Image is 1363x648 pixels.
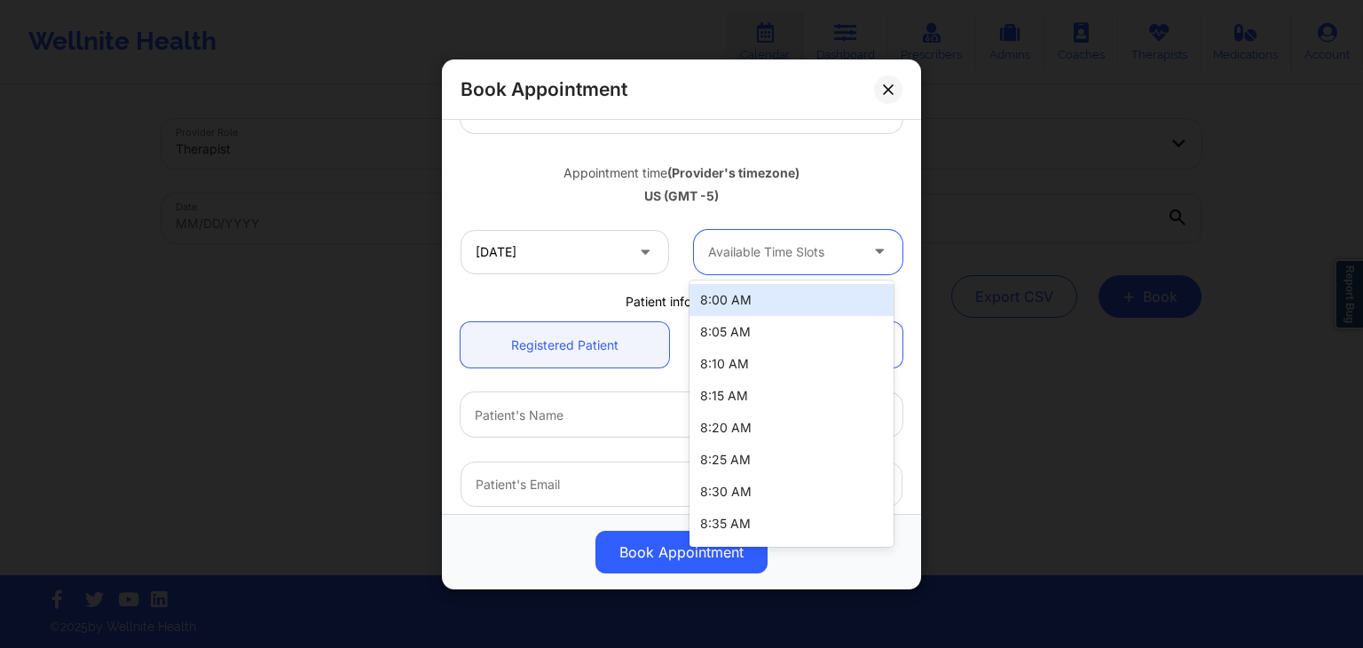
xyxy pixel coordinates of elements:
[689,540,894,572] div: 8:40 AM
[689,412,894,444] div: 8:20 AM
[689,508,894,540] div: 8:35 AM
[461,77,627,101] h2: Book Appointment
[461,163,902,181] div: Appointment time
[448,292,915,310] div: Patient information:
[689,316,894,348] div: 8:05 AM
[461,462,902,507] input: Patient's Email
[595,531,768,573] button: Book Appointment
[667,164,800,179] b: (Provider's timezone)
[689,284,894,316] div: 8:00 AM
[689,380,894,412] div: 8:15 AM
[689,476,894,508] div: 8:30 AM
[689,444,894,476] div: 8:25 AM
[461,187,902,205] div: US (GMT -5)
[689,348,894,380] div: 8:10 AM
[475,88,858,132] div: Video-Call with Therapist (60 minutes)
[461,229,669,273] input: MM/DD/YYYY
[461,322,669,367] a: Registered Patient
